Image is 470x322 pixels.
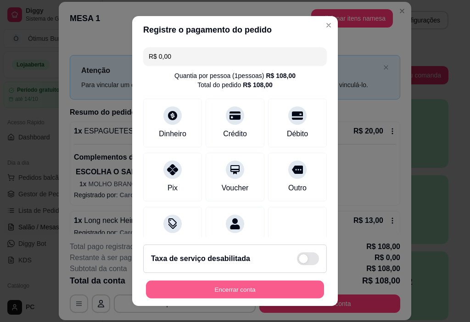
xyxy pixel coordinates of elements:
[222,183,249,194] div: Voucher
[287,128,308,139] div: Débito
[288,183,307,194] div: Outro
[197,80,273,89] div: Total do pedido
[243,80,273,89] div: R$ 108,00
[321,18,336,33] button: Close
[159,128,186,139] div: Dinheiro
[174,71,296,80] div: Quantia por pessoa ( 1 pessoas)
[151,253,250,264] h2: Taxa de serviço desabilitada
[266,71,296,80] div: R$ 108,00
[149,47,321,66] input: Ex.: hambúrguer de cordeiro
[132,16,338,44] header: Registre o pagamento do pedido
[168,183,178,194] div: Pix
[146,281,324,299] button: Encerrar conta
[223,128,247,139] div: Crédito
